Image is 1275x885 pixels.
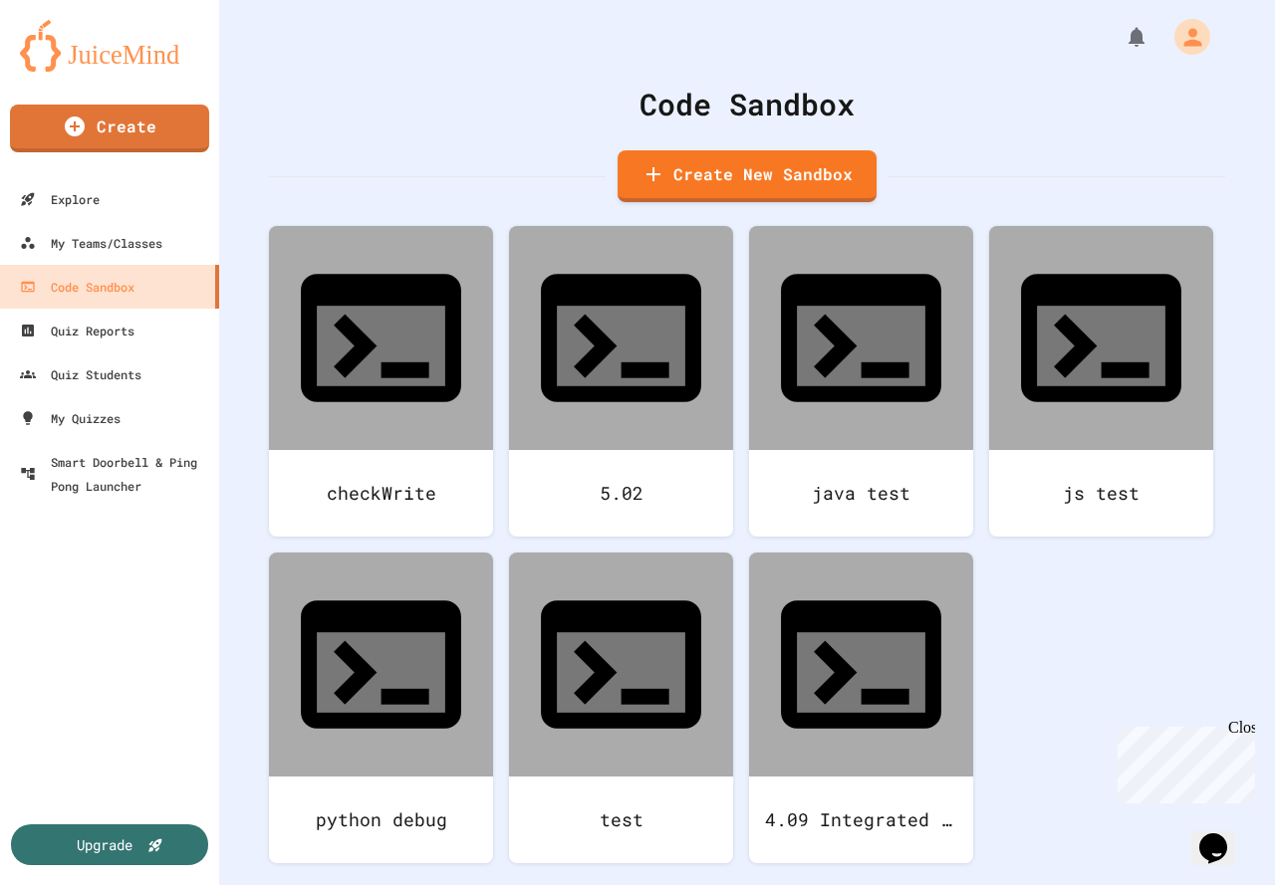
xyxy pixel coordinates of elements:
div: Chat with us now!Close [8,8,137,126]
div: My Quizzes [20,406,121,430]
div: My Account [1153,14,1215,60]
div: java test [749,450,973,537]
div: My Notifications [1088,20,1153,54]
div: test [509,776,733,863]
div: Upgrade [77,834,132,855]
a: python debug [269,553,493,863]
div: Code Sandbox [269,82,1225,126]
div: js test [989,450,1213,537]
iframe: chat widget [1191,805,1255,865]
a: 4.09 Integrated Development Environment [PERSON_NAME] [749,553,973,863]
a: checkWrite [269,226,493,537]
a: js test [989,226,1213,537]
div: Explore [20,187,100,211]
img: logo-orange.svg [20,20,199,72]
iframe: chat widget [1110,719,1255,803]
a: 5.02 [509,226,733,537]
div: My Teams/Classes [20,231,162,255]
div: Quiz Students [20,362,141,386]
a: test [509,553,733,863]
div: python debug [269,776,493,863]
div: Quiz Reports [20,319,134,342]
div: Code Sandbox [20,275,134,299]
div: Smart Doorbell & Ping Pong Launcher [20,450,211,498]
div: checkWrite [269,450,493,537]
a: java test [749,226,973,537]
a: Create [10,105,209,152]
div: 5.02 [509,450,733,537]
div: 4.09 Integrated Development Environment [PERSON_NAME] [749,776,973,863]
a: Create New Sandbox [618,150,877,202]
